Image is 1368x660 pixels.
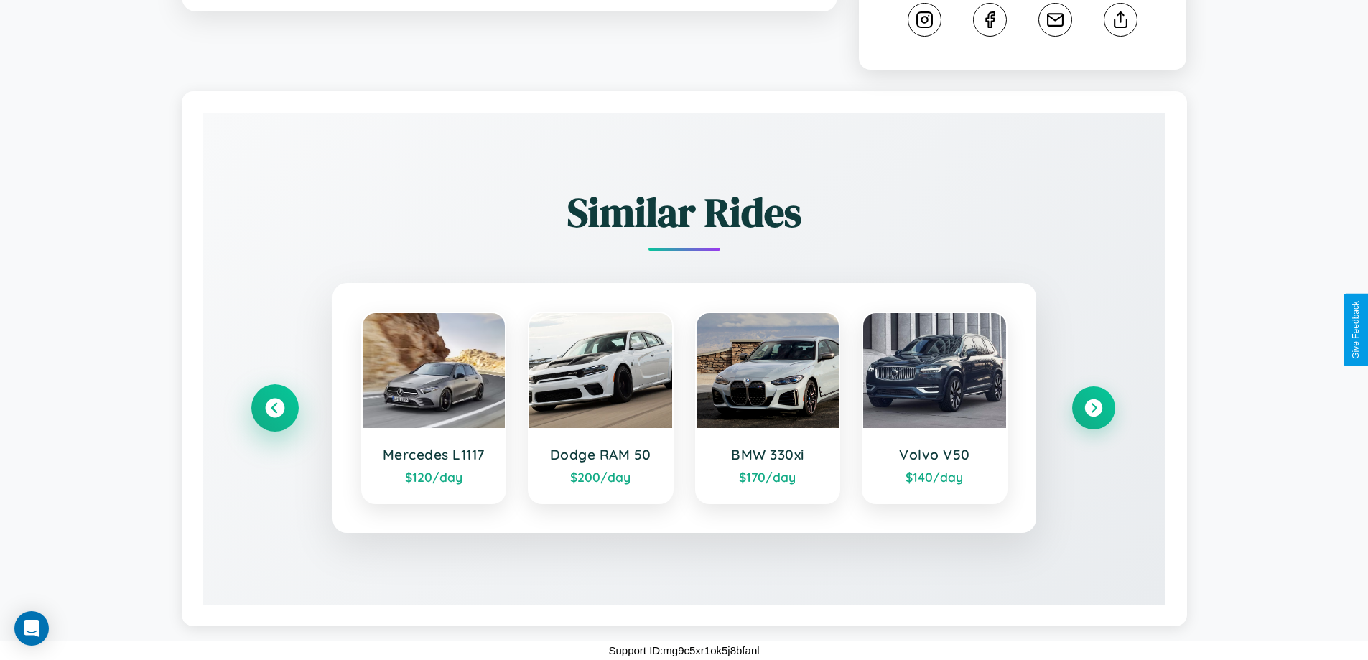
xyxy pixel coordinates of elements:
[878,469,992,485] div: $ 140 /day
[544,446,658,463] h3: Dodge RAM 50
[528,312,674,504] a: Dodge RAM 50$200/day
[14,611,49,646] div: Open Intercom Messenger
[253,185,1115,240] h2: Similar Rides
[878,446,992,463] h3: Volvo V50
[544,469,658,485] div: $ 200 /day
[361,312,507,504] a: Mercedes L1117$120/day
[711,469,825,485] div: $ 170 /day
[1351,301,1361,359] div: Give Feedback
[862,312,1008,504] a: Volvo V50$140/day
[608,641,759,660] p: Support ID: mg9c5xr1ok5j8bfanl
[377,469,491,485] div: $ 120 /day
[377,446,491,463] h3: Mercedes L1117
[695,312,841,504] a: BMW 330xi$170/day
[711,446,825,463] h3: BMW 330xi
